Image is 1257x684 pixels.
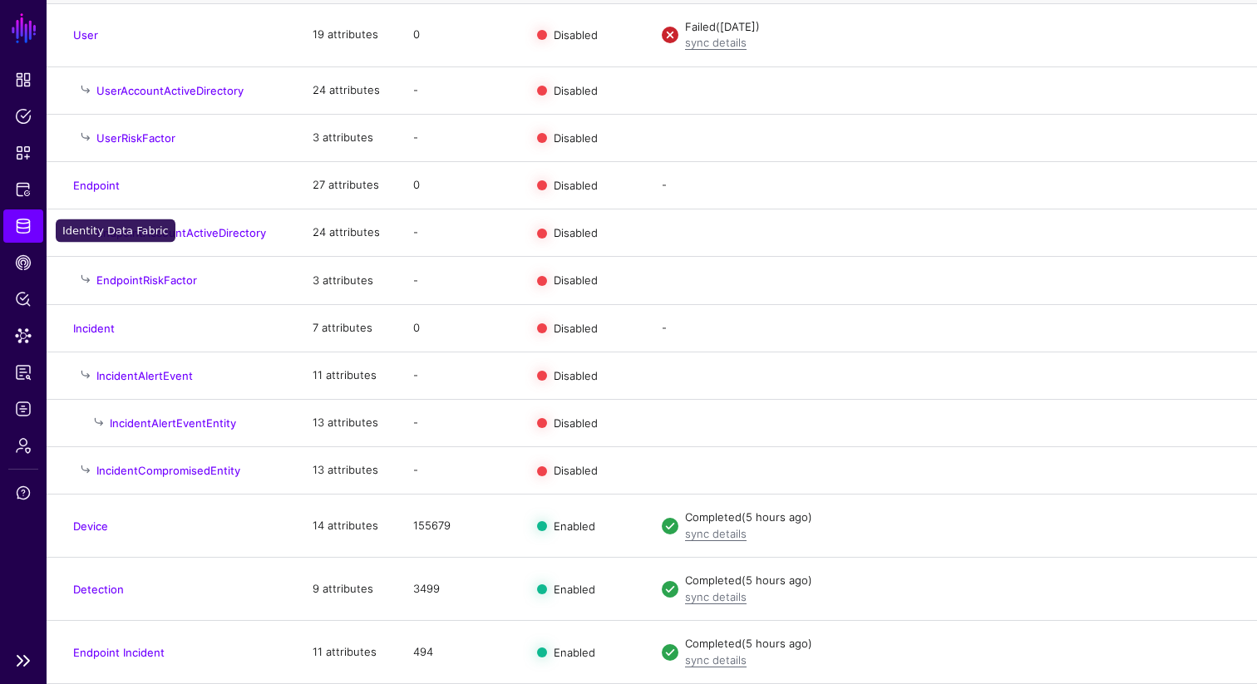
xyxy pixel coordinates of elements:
[685,653,747,667] a: sync details
[73,28,98,42] a: User
[3,283,43,316] a: Policy Lens
[554,130,598,144] span: Disabled
[296,447,397,495] td: 13 attributes
[56,219,175,243] div: Identity Data Fabric
[96,273,197,287] a: EndpointRiskFactor
[110,416,236,430] a: IncidentAlertEventEntity
[10,10,38,47] a: SGNL
[296,161,397,209] td: 27 attributes
[15,327,32,344] span: Data Lens
[554,464,598,477] span: Disabled
[296,495,397,558] td: 14 attributes
[73,646,165,659] a: Endpoint Incident
[554,519,595,532] span: Enabled
[3,136,43,170] a: Snippets
[554,273,598,287] span: Disabled
[15,71,32,88] span: Dashboard
[15,181,32,198] span: Protected Systems
[685,636,1230,652] div: Completed (5 hours ago)
[554,226,598,239] span: Disabled
[15,108,32,125] span: Policies
[554,368,598,381] span: Disabled
[3,209,43,243] a: Identity Data Fabric
[685,573,1230,589] div: Completed (5 hours ago)
[685,509,1230,526] div: Completed (5 hours ago)
[3,319,43,352] a: Data Lens
[554,321,598,334] span: Disabled
[15,485,32,501] span: Support
[73,583,124,596] a: Detection
[96,131,175,145] a: UserRiskFactor
[397,352,520,399] td: -
[296,352,397,399] td: 11 attributes
[296,257,397,304] td: 3 attributes
[3,173,43,206] a: Protected Systems
[296,399,397,446] td: 13 attributes
[15,401,32,417] span: Logs
[554,645,595,658] span: Enabled
[685,590,747,603] a: sync details
[73,322,115,335] a: Incident
[296,304,397,352] td: 7 attributes
[397,161,520,209] td: 0
[15,291,32,308] span: Policy Lens
[554,83,598,96] span: Disabled
[397,621,520,684] td: 494
[3,63,43,96] a: Dashboard
[397,3,520,66] td: 0
[15,218,32,234] span: Identity Data Fabric
[397,558,520,621] td: 3499
[662,178,667,191] app-datasources-item-entities-syncstatus: -
[296,66,397,114] td: 24 attributes
[3,392,43,426] a: Logs
[96,464,240,477] a: IncidentCompromisedEntity
[662,321,667,334] app-datasources-item-entities-syncstatus: -
[296,209,397,257] td: 24 attributes
[15,254,32,271] span: CAEP Hub
[397,447,520,495] td: -
[296,3,397,66] td: 19 attributes
[397,66,520,114] td: -
[73,519,108,533] a: Device
[296,558,397,621] td: 9 attributes
[397,399,520,446] td: -
[397,495,520,558] td: 155679
[15,145,32,161] span: Snippets
[96,226,266,239] a: EndpointAccountActiveDirectory
[397,209,520,257] td: -
[685,36,747,49] a: sync details
[3,246,43,279] a: CAEP Hub
[3,356,43,389] a: Reports
[554,179,598,192] span: Disabled
[73,179,120,192] a: Endpoint
[96,84,244,97] a: UserAccountActiveDirectory
[685,527,747,540] a: sync details
[397,304,520,352] td: 0
[3,100,43,133] a: Policies
[554,28,598,42] span: Disabled
[96,369,193,382] a: IncidentAlertEvent
[296,621,397,684] td: 11 attributes
[554,582,595,595] span: Enabled
[15,437,32,454] span: Admin
[15,364,32,381] span: Reports
[685,19,1230,36] div: Failed ([DATE])
[397,257,520,304] td: -
[3,429,43,462] a: Admin
[397,114,520,161] td: -
[296,114,397,161] td: 3 attributes
[554,416,598,430] span: Disabled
